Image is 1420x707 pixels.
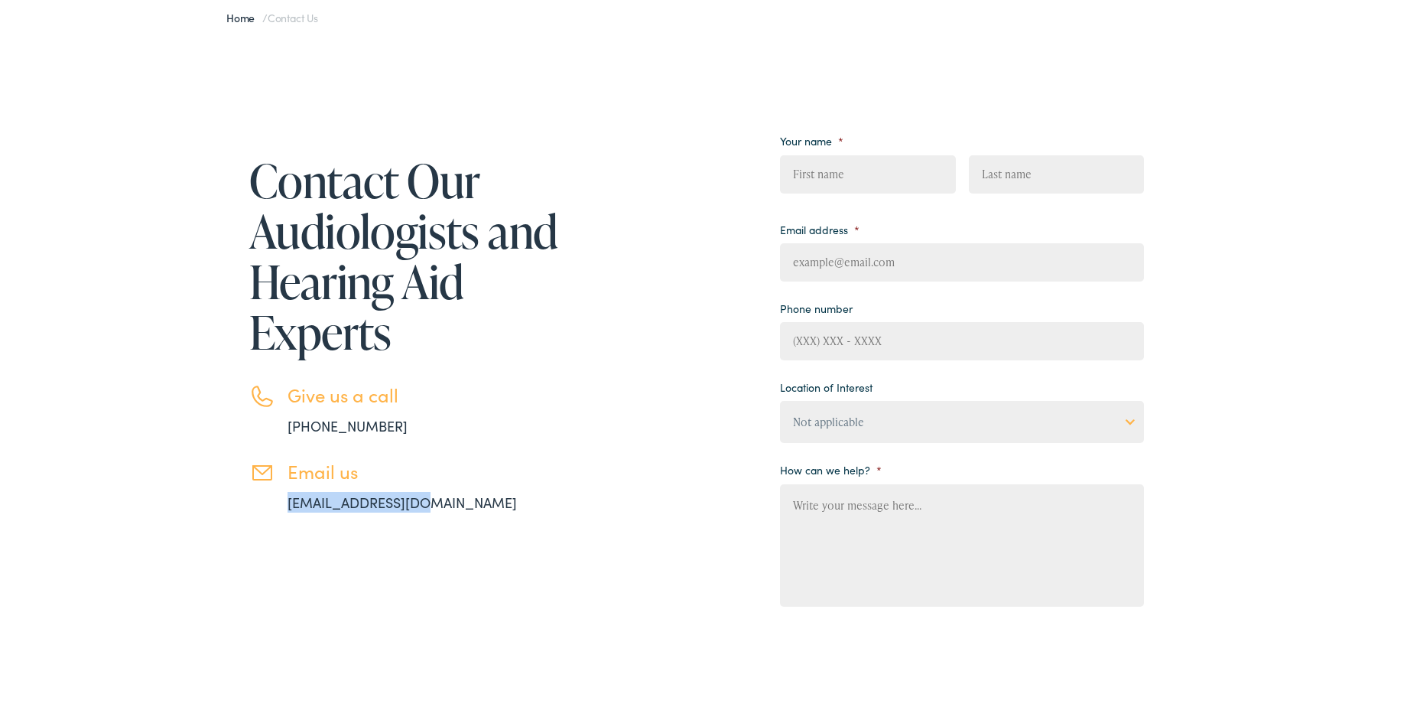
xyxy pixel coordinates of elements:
[780,152,955,191] input: First name
[780,377,872,391] label: Location of Interest
[780,220,859,233] label: Email address
[969,152,1144,191] input: Last name
[288,413,408,432] a: [PHONE_NUMBER]
[268,7,318,22] span: Contact Us
[780,624,1012,683] iframe: reCAPTCHA
[288,490,517,509] a: [EMAIL_ADDRESS][DOMAIN_NAME]
[226,7,318,22] span: /
[288,381,563,403] h3: Give us a call
[288,458,563,480] h3: Email us
[226,7,262,22] a: Home
[249,152,563,354] h1: Contact Our Audiologists and Hearing Aid Experts
[780,319,1144,357] input: (XXX) XXX - XXXX
[780,460,882,474] label: How can we help?
[780,131,843,145] label: Your name
[780,298,853,312] label: Phone number
[780,240,1144,279] input: example@email.com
